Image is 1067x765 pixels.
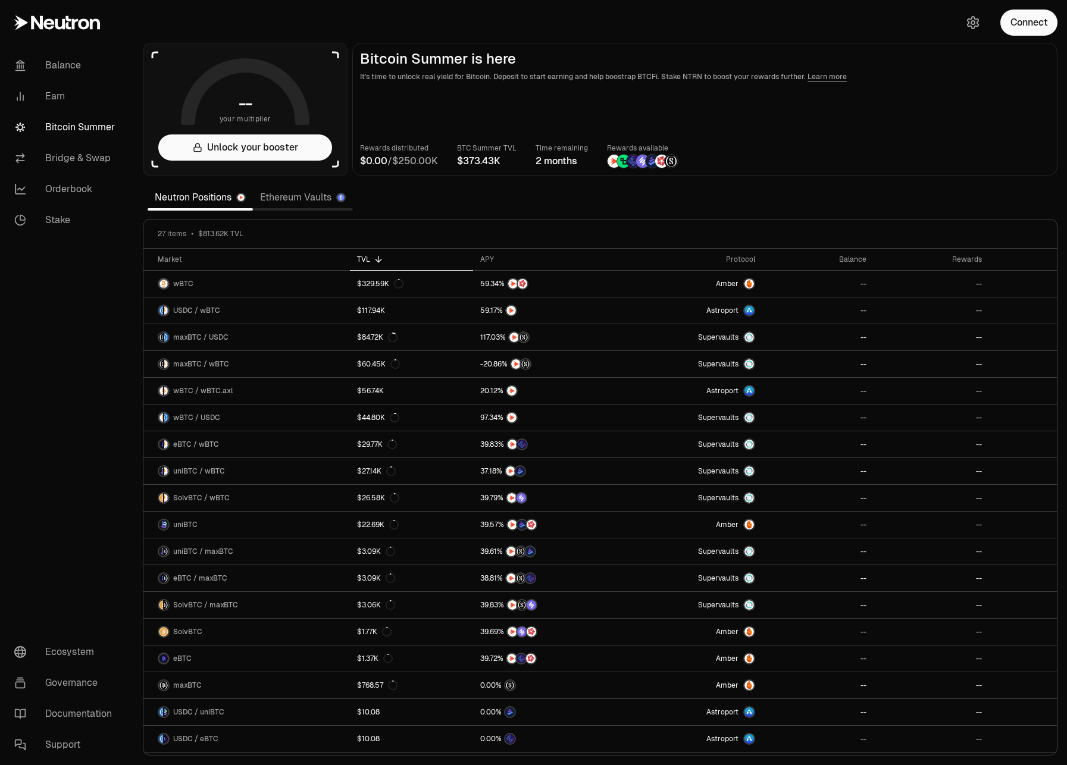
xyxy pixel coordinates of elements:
a: -- [874,699,990,725]
button: NTRNStructured PointsEtherFi Points [480,572,611,584]
button: NTRN [480,305,611,316]
a: $3.06K [350,592,473,618]
div: $56.74K [357,386,384,396]
a: -- [762,592,874,618]
span: Supervaults [698,547,739,556]
img: Mars Fragments [527,520,536,529]
span: Astroport [706,306,739,315]
button: NTRNStructured Points [480,331,611,343]
button: NTRNSolv PointsMars Fragments [480,626,611,638]
a: AmberAmber [618,645,762,672]
a: -- [874,324,990,350]
a: maxBTC LogomaxBTC [143,672,350,698]
img: SolvBTC Logo [159,600,163,610]
a: $1.77K [350,619,473,645]
a: -- [874,351,990,377]
a: NTRNStructured PointsSolv Points [473,592,618,618]
a: -- [874,405,990,431]
a: -- [874,538,990,565]
button: Bedrock Diamonds [480,706,611,718]
a: -- [762,431,874,457]
span: eBTC [173,654,192,663]
img: maxBTC Logo [164,600,168,610]
a: NTRN [473,405,618,431]
a: AmberAmber [618,512,762,538]
a: $44.80K [350,405,473,431]
a: Learn more [808,72,847,81]
img: Bedrock Diamonds [525,547,535,556]
a: Neutron Positions [148,186,253,209]
img: Structured Points [517,600,527,610]
a: -- [874,512,990,538]
div: TVL [357,255,466,264]
button: NTRNEtherFi PointsMars Fragments [480,653,611,664]
img: NTRN [506,306,516,315]
span: eBTC / maxBTC [173,573,227,583]
a: EtherFi Points [473,726,618,752]
a: -- [762,672,874,698]
span: wBTC / USDC [173,413,220,422]
h1: -- [239,94,252,113]
img: uniBTC Logo [159,466,163,476]
img: EtherFi Points [505,734,515,744]
div: $1.37K [357,654,393,663]
img: Supervaults [744,440,754,449]
img: wBTC Logo [164,493,168,503]
p: BTC Summer TVL [457,142,517,154]
img: maxBTC Logo [164,547,168,556]
p: Time remaining [536,142,588,154]
a: NTRNEtherFi PointsMars Fragments [473,645,618,672]
a: Ethereum Vaults [253,186,353,209]
a: $56.74K [350,378,473,404]
span: maxBTC [173,681,202,690]
a: -- [874,431,990,457]
img: maxBTC Logo [159,359,163,369]
p: It's time to unlock real yield for Bitcoin. Deposit to start earning and help boostrap BTCFi. Sta... [360,71,1050,83]
a: -- [874,619,990,645]
a: NTRNStructured PointsEtherFi Points [473,565,618,591]
a: Astroport [618,726,762,752]
a: eBTC LogoeBTC [143,645,350,672]
img: Mars Fragments [655,155,668,168]
img: EtherFi Points [627,155,640,168]
span: your multiplier [220,113,271,125]
a: NTRNStructured PointsBedrock Diamonds [473,538,618,565]
a: $10.08 [350,726,473,752]
span: uniBTC [173,520,198,529]
img: Mars Fragments [526,654,536,663]
img: NTRN [506,573,516,583]
a: USDC LogouniBTC LogoUSDC / uniBTC [143,699,350,725]
a: SupervaultsSupervaults [618,458,762,484]
a: eBTC LogomaxBTC LogoeBTC / maxBTC [143,565,350,591]
a: AmberAmber [618,672,762,698]
img: NTRN [508,600,517,610]
img: USDC Logo [164,413,168,422]
img: maxBTC Logo [159,681,168,690]
span: SolvBTC [173,627,202,637]
a: SupervaultsSupervaults [618,538,762,565]
div: $1.77K [357,627,392,637]
img: wBTC Logo [159,279,168,289]
button: NTRNMars Fragments [480,278,611,290]
a: -- [874,378,990,404]
a: -- [762,538,874,565]
span: USDC / uniBTC [173,707,224,717]
img: wBTC Logo [159,386,163,396]
span: Amber [716,279,739,289]
img: Structured Points [521,359,530,369]
a: Bedrock Diamonds [473,699,618,725]
button: NTRNBedrock DiamondsMars Fragments [480,519,611,531]
a: SupervaultsSupervaults [618,592,762,618]
div: $22.69K [357,520,399,529]
a: NTRNSolv PointsMars Fragments [473,619,618,645]
a: SolvBTC LogowBTC LogoSolvBTC / wBTC [143,485,350,511]
a: Orderbook [5,174,129,205]
img: EtherFi Points [525,573,535,583]
button: Unlock your booster [158,134,332,161]
a: USDC LogowBTC LogoUSDC / wBTC [143,297,350,324]
span: eBTC / wBTC [173,440,219,449]
a: SupervaultsSupervaults [618,351,762,377]
img: Amber [744,681,754,690]
img: eBTC Logo [159,440,163,449]
div: $3.09K [357,547,395,556]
